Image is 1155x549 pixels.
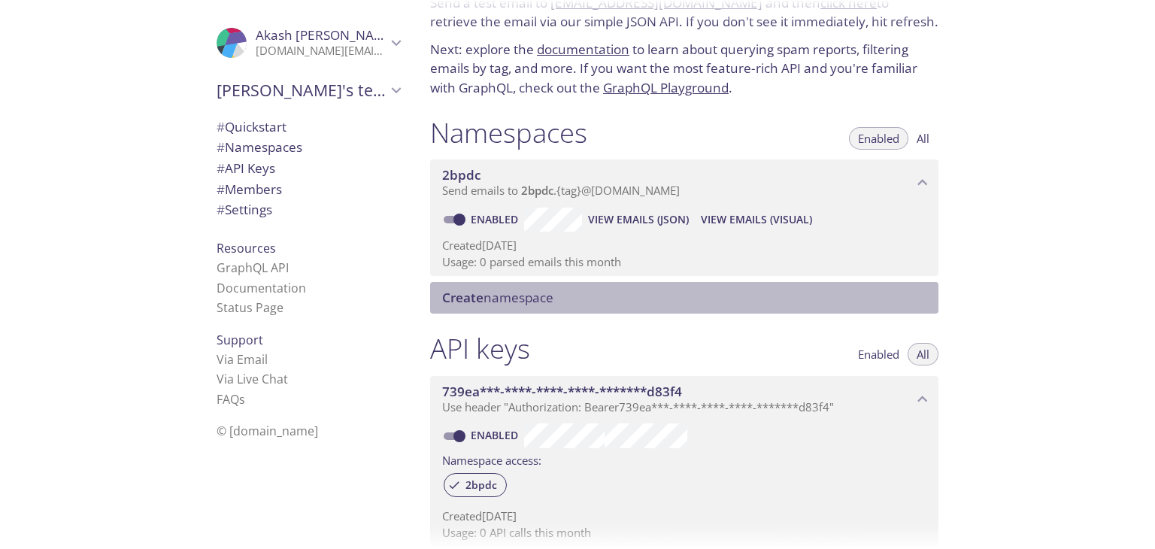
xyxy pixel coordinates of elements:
button: All [908,343,938,365]
div: Create namespace [430,282,938,314]
div: 2bpdc namespace [430,159,938,206]
span: © [DOMAIN_NAME] [217,423,318,439]
a: Enabled [468,212,524,226]
p: Usage: 0 parsed emails this month [442,254,926,270]
span: Send emails to . {tag} @[DOMAIN_NAME] [442,183,680,198]
a: Via Email [217,351,268,368]
button: Enabled [849,343,908,365]
div: Akash's team [205,71,412,110]
span: namespace [442,289,553,306]
span: # [217,180,225,198]
p: Created [DATE] [442,238,926,253]
button: View Emails (JSON) [582,208,695,232]
span: 2bpdc [456,478,506,492]
a: Via Live Chat [217,371,288,387]
button: Enabled [849,127,908,150]
button: All [908,127,938,150]
span: Members [217,180,282,198]
p: Created [DATE] [442,508,926,524]
a: Enabled [468,428,524,442]
span: Create [442,289,484,306]
div: 2bpdc [444,473,507,497]
span: View Emails (JSON) [588,211,689,229]
span: 2bpdc [521,183,553,198]
div: Members [205,179,412,200]
a: GraphQL Playground [603,79,729,96]
span: Akash [PERSON_NAME] [256,26,397,44]
a: Documentation [217,280,306,296]
div: Team Settings [205,199,412,220]
h1: API keys [430,332,530,365]
div: Akash Singh [205,18,412,68]
span: # [217,159,225,177]
a: Status Page [217,299,283,316]
a: documentation [537,41,629,58]
span: Support [217,332,263,348]
div: API Keys [205,158,412,179]
span: Resources [217,240,276,256]
label: Namespace access: [442,448,541,470]
button: View Emails (Visual) [695,208,818,232]
p: Next: explore the to learn about querying spam reports, filtering emails by tag, and more. If you... [430,40,938,98]
span: View Emails (Visual) [701,211,812,229]
span: Settings [217,201,272,218]
span: [PERSON_NAME]'s team [217,80,387,101]
p: [DOMAIN_NAME][EMAIL_ADDRESS][DOMAIN_NAME] [256,44,387,59]
span: API Keys [217,159,275,177]
span: Namespaces [217,138,302,156]
span: Quickstart [217,118,286,135]
div: Namespaces [205,137,412,158]
span: 2bpdc [442,166,481,184]
span: # [217,201,225,218]
a: GraphQL API [217,259,289,276]
span: s [239,391,245,408]
span: # [217,118,225,135]
h1: Namespaces [430,116,587,150]
div: Quickstart [205,117,412,138]
span: # [217,138,225,156]
a: FAQ [217,391,245,408]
